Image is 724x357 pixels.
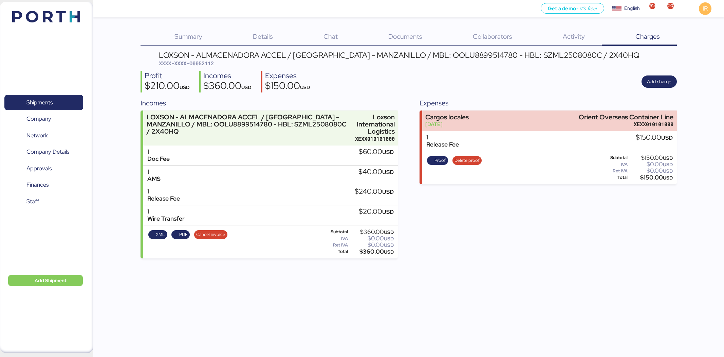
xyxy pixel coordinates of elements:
a: Shipments [4,95,83,111]
span: USD [663,155,673,161]
span: Staff [26,197,39,206]
span: USD [384,229,394,235]
span: USD [661,134,673,141]
span: XML [156,231,165,238]
span: XXXX-XXXX-O0052112 [159,60,214,67]
span: Add Shipment [35,276,67,285]
span: USD [663,168,673,174]
span: USD [382,188,394,195]
div: $150.00 [629,175,673,180]
div: Orient Overseas Container Line [579,114,673,121]
div: LOXSON - ALMACENADORA ACCEL / [GEOGRAPHIC_DATA] - MANZANILLO / MBL: OOLU8899514780 - HBL: SZML250... [159,51,639,59]
span: Add charge [647,78,671,86]
span: USD [663,175,673,181]
div: 1 [147,168,161,175]
a: Company [4,111,83,127]
a: Finances [4,177,83,193]
span: PDF [179,231,188,238]
div: $60.00 [359,148,394,156]
div: $0.00 [349,236,394,241]
span: Company [26,114,51,124]
a: Network [4,128,83,143]
div: $240.00 [355,188,394,195]
div: Release Fee [147,195,180,202]
div: $360.00 [349,249,394,254]
button: Menu [97,3,109,15]
span: Delete proof [454,157,480,164]
div: $210.00 [145,81,190,92]
span: Cancel invoice [196,231,225,238]
div: Ret IVA [320,243,348,248]
div: $0.00 [349,242,394,248]
div: Expenses [265,71,310,81]
div: [DATE] [425,121,469,128]
div: Wire Transfer [147,215,185,222]
span: USD [300,84,310,90]
button: Cancel invoice [194,230,227,239]
span: Finances [26,180,49,190]
div: Total [599,175,628,180]
div: LOXSON - ALMACENADORA ACCEL / [GEOGRAPHIC_DATA] - MANZANILLO / MBL: OOLU8899514780 - HBL: SZML250... [147,114,349,135]
span: USD [384,242,394,248]
span: Shipments [26,98,53,107]
div: $0.00 [629,168,673,173]
span: USD [382,168,394,176]
div: AMS [147,175,161,183]
div: 1 [147,188,180,195]
div: XEXX010101000 [579,121,673,128]
div: Release Fee [426,141,459,148]
div: XEXX010101000 [352,135,394,142]
button: Add charge [642,75,677,88]
span: USD [241,84,252,90]
div: $360.00 [203,81,252,92]
a: Company Details [4,144,83,160]
a: Approvals [4,161,83,176]
div: Ret IVA [599,169,628,173]
span: Details [253,32,273,41]
div: $150.00 [636,134,673,141]
div: IVA [320,236,348,241]
button: XML [148,230,167,239]
div: 1 [147,208,185,215]
div: Cargos locales [425,114,469,121]
a: Staff [4,193,83,209]
span: Network [26,131,48,140]
span: Charges [635,32,660,41]
div: Expenses [420,98,677,108]
span: Activity [563,32,585,41]
div: $150.00 [265,81,310,92]
span: Summary [174,32,202,41]
div: $40.00 [358,168,394,176]
div: IVA [599,162,628,167]
div: 1 [426,134,459,141]
button: Add Shipment [8,275,83,286]
button: Delete proof [452,156,482,165]
div: Total [320,249,348,254]
div: Subtotal [599,155,628,160]
span: USD [382,148,394,156]
span: USD [663,161,673,168]
div: Incomes [141,98,398,108]
div: Profit [145,71,190,81]
div: Subtotal [320,230,348,234]
div: $20.00 [359,208,394,216]
div: Incomes [203,71,252,81]
div: Loxson International Logistics [352,114,394,135]
button: PDF [171,230,190,239]
span: Collaborators [473,32,512,41]
div: $0.00 [629,162,673,167]
div: 1 [147,148,170,155]
div: $360.00 [349,230,394,235]
div: Doc Fee [147,155,170,163]
div: English [624,5,640,12]
button: Proof [427,156,448,165]
span: USD [384,236,394,242]
span: USD [382,208,394,216]
span: USD [180,84,190,90]
span: Approvals [26,164,52,173]
div: $150.00 [629,155,673,160]
span: Chat [323,32,338,41]
span: Proof [434,157,446,164]
span: Documents [388,32,422,41]
span: Company Details [26,147,69,157]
